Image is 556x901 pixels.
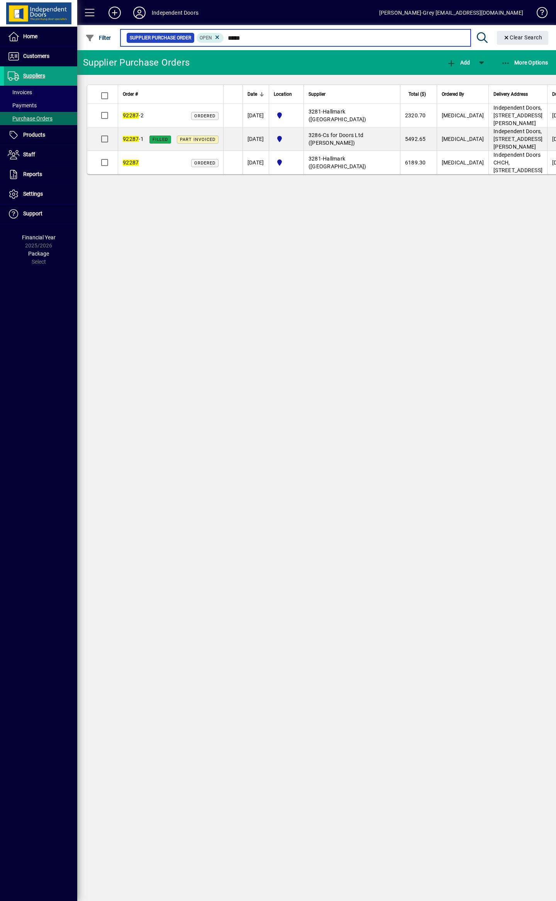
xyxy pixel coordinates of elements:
span: 3286 [309,132,321,138]
span: [MEDICAL_DATA] [442,112,484,119]
span: Ordered [194,113,215,119]
span: Cromwell Central Otago [274,134,299,144]
td: Independent Doors CHCH, [STREET_ADDRESS] [488,151,547,174]
span: Hallmark ([GEOGRAPHIC_DATA]) [309,156,366,169]
td: 5492.65 [400,127,437,151]
em: 92287 [123,136,139,142]
td: 2320.70 [400,104,437,127]
span: Hallmark ([GEOGRAPHIC_DATA]) [309,108,366,122]
td: [DATE] [242,151,269,174]
span: Payments [8,102,37,108]
td: [DATE] [242,127,269,151]
div: Date [247,90,264,98]
a: Staff [4,145,77,164]
a: Invoices [4,86,77,99]
span: Clear Search [503,34,542,41]
td: - [303,151,400,174]
span: Delivery Address [493,90,528,98]
div: Supplier Purchase Orders [83,56,190,69]
span: Settings [23,191,43,197]
td: Independent Doors, [STREET_ADDRESS][PERSON_NAME] [488,104,547,127]
span: Cs for Doors Ltd ([PERSON_NAME]) [309,132,363,146]
a: Customers [4,47,77,66]
button: More Options [499,56,550,69]
em: 92287 [123,112,139,119]
span: Cromwell Central Otago [274,158,299,167]
span: Staff [23,151,35,158]
div: Supplier [309,90,395,98]
span: Support [23,210,42,217]
button: Clear [497,31,549,45]
span: Date [247,90,257,98]
span: Financial Year [22,234,56,240]
a: Purchase Orders [4,112,77,125]
button: Add [102,6,127,20]
span: Total ($) [409,90,426,98]
td: - [303,104,400,127]
span: 3281 [309,108,321,115]
a: Reports [4,165,77,184]
a: Products [4,125,77,145]
div: [PERSON_NAME]-Grey [EMAIL_ADDRESS][DOMAIN_NAME] [379,7,523,19]
span: Filter [85,35,111,41]
div: Independent Doors [152,7,198,19]
em: 92287 [123,159,139,166]
div: Order # [123,90,219,98]
span: Open [200,35,212,41]
span: Home [23,33,37,39]
span: Location [274,90,292,98]
span: Purchase Orders [8,115,53,122]
a: Home [4,27,77,46]
a: Payments [4,99,77,112]
span: Order # [123,90,138,98]
a: Settings [4,185,77,204]
td: [DATE] [242,104,269,127]
button: Profile [127,6,152,20]
span: More Options [501,59,548,66]
span: 3281 [309,156,321,162]
span: Suppliers [23,73,45,79]
span: Part Invoiced [180,137,215,142]
a: Support [4,204,77,224]
div: Total ($) [405,90,433,98]
span: Ordered By [442,90,464,98]
span: Add [447,59,470,66]
mat-chip: Completion Status: Open [197,33,224,43]
span: Reports [23,171,42,177]
span: -1 [123,136,144,142]
span: Invoices [8,89,32,95]
a: Knowledge Base [531,2,546,27]
div: Ordered By [442,90,484,98]
span: Cromwell Central Otago [274,111,299,120]
td: 6189.30 [400,151,437,174]
td: - [303,127,400,151]
button: Add [445,56,472,69]
span: Supplier [309,90,325,98]
span: Customers [23,53,49,59]
span: Products [23,132,45,138]
td: Independent Doors, [STREET_ADDRESS][PERSON_NAME] [488,127,547,151]
span: -2 [123,112,144,119]
div: Location [274,90,299,98]
span: [MEDICAL_DATA] [442,136,484,142]
span: Filled [153,137,168,142]
button: Filter [83,31,113,45]
span: Supplier Purchase Order [130,34,191,42]
span: Package [28,251,49,257]
span: [MEDICAL_DATA] [442,159,484,166]
span: Ordered [194,161,215,166]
